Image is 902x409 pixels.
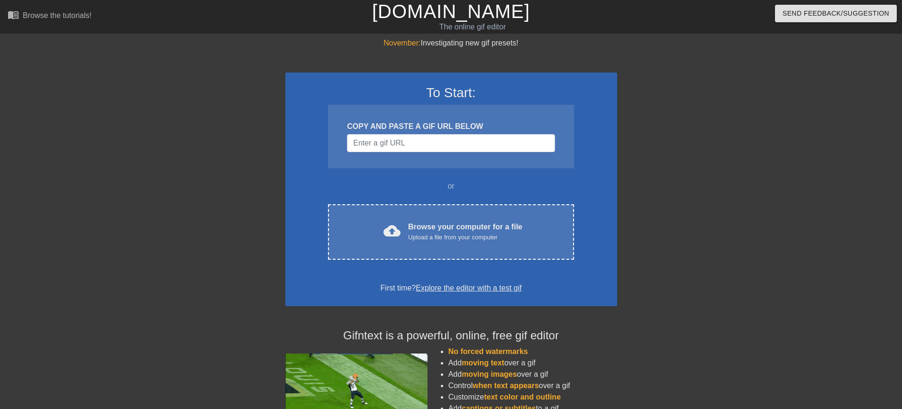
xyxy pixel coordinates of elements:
[484,393,561,401] span: text color and outline
[372,1,530,22] a: [DOMAIN_NAME]
[448,357,617,369] li: Add over a gif
[8,9,19,20] span: menu_book
[462,370,517,378] span: moving images
[408,233,522,242] div: Upload a file from your computer
[448,369,617,380] li: Add over a gif
[383,39,420,47] span: November:
[298,85,605,101] h3: To Start:
[8,9,91,24] a: Browse the tutorials!
[448,380,617,391] li: Control over a gif
[383,222,401,239] span: cloud_upload
[462,359,504,367] span: moving text
[473,382,539,390] span: when text appears
[298,282,605,294] div: First time?
[448,391,617,403] li: Customize
[448,347,528,355] span: No forced watermarks
[775,5,897,22] button: Send Feedback/Suggestion
[23,11,91,19] div: Browse the tutorials!
[305,21,639,33] div: The online gif editor
[347,121,555,132] div: COPY AND PASTE A GIF URL BELOW
[310,181,592,192] div: or
[347,134,555,152] input: Username
[285,37,617,49] div: Investigating new gif presets!
[408,221,522,242] div: Browse your computer for a file
[416,284,521,292] a: Explore the editor with a test gif
[783,8,889,19] span: Send Feedback/Suggestion
[285,329,617,343] h4: Gifntext is a powerful, online, free gif editor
